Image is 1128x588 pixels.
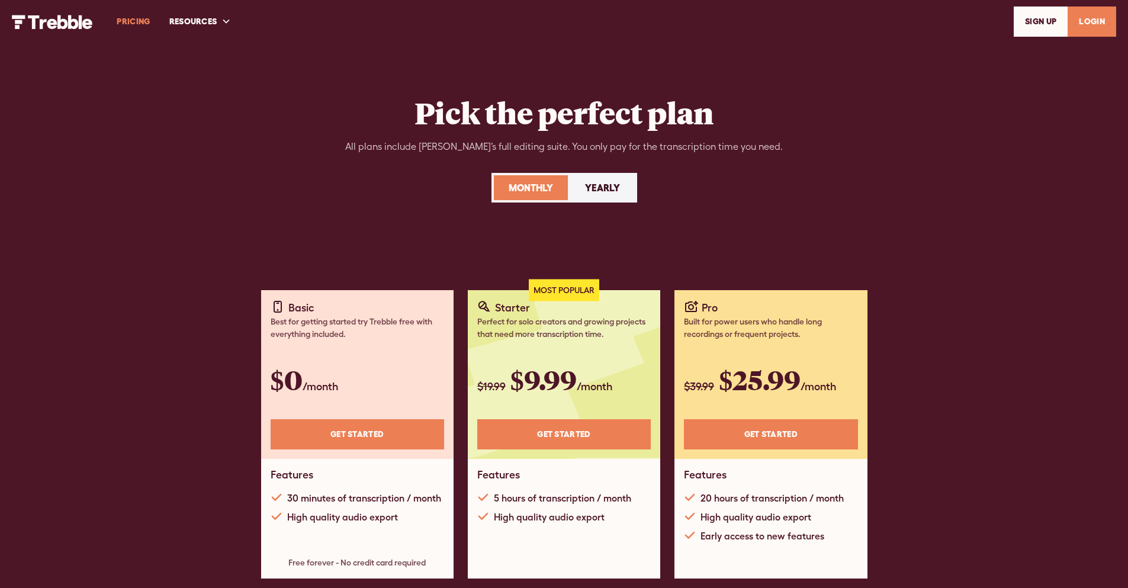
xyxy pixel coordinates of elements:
a: Get STARTED [684,419,857,449]
div: Early access to new features [700,529,824,543]
span: /month [577,380,612,393]
a: Get STARTED [477,419,651,449]
span: $0 [271,362,303,397]
img: Trebble Logo - AI Podcast Editor [12,15,93,29]
div: 5 hours of transcription / month [494,491,631,505]
a: home [12,14,93,28]
a: LOGIN [1068,7,1116,37]
span: $9.99 [510,362,577,397]
div: Basic [288,300,314,316]
div: 20 hours of transcription / month [700,491,844,505]
h1: Features [684,468,727,481]
h2: Pick the perfect plan [414,95,714,130]
div: High quality audio export [494,510,605,524]
a: SIGn UP [1014,7,1068,37]
div: Yearly [585,181,620,195]
div: RESOURCES [169,15,217,28]
div: Pro [702,300,718,316]
div: All plans include [PERSON_NAME]’s full editing suite. You only pay for the transcription time you... [345,140,783,154]
a: Yearly [570,175,635,200]
div: High quality audio export [700,510,811,524]
div: Best for getting started try Trebble free with everything included. [271,316,444,340]
a: PRICING [107,1,159,42]
span: /month [303,380,338,393]
span: $25.99 [719,362,801,397]
span: $19.99 [477,380,506,393]
a: Get STARTED [271,419,444,449]
div: Most Popular [529,279,599,301]
div: Perfect for solo creators and growing projects that need more transcription time. [477,316,651,340]
span: $39.99 [684,380,714,393]
div: High quality audio export [287,510,398,524]
div: Built for power users who handle long recordings or frequent projects. [684,316,857,340]
div: Monthly [509,181,553,195]
h1: Features [271,468,313,481]
span: /month [801,380,836,393]
div: 30 minutes of transcription / month [287,491,441,505]
h1: Features [477,468,520,481]
div: RESOURCES [160,1,241,42]
a: Monthly [494,175,568,200]
div: Free forever - No credit card required [271,557,444,569]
